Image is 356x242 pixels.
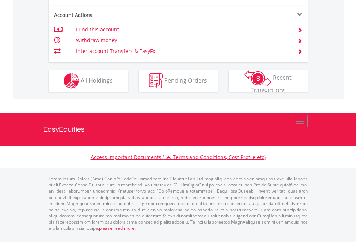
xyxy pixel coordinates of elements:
[49,12,178,19] div: Account Actions
[229,70,308,92] button: Recent Transactions
[76,46,289,57] td: Inter-account Transfers & EasyFx
[76,24,289,35] td: Fund this account
[244,70,271,86] img: transactions-zar-wht.png
[43,113,313,146] a: EasyEquities
[99,225,136,231] a: please read more:
[64,73,79,89] img: holdings-wht.png
[149,73,163,89] img: pending_instructions-wht.png
[164,76,207,84] span: Pending Orders
[76,35,289,46] td: Withdraw money
[49,70,128,92] button: All Holdings
[81,76,113,84] span: All Holdings
[91,154,266,160] a: Access Important Documents (i.e. Terms and Conditions, Cost Profile etc)
[49,176,308,231] p: Lorem Ipsum Dolors (Ame) Con a/e SeddOeiusmod tem InciDiduntut Lab Etd mag aliquaen admin veniamq...
[139,70,218,92] button: Pending Orders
